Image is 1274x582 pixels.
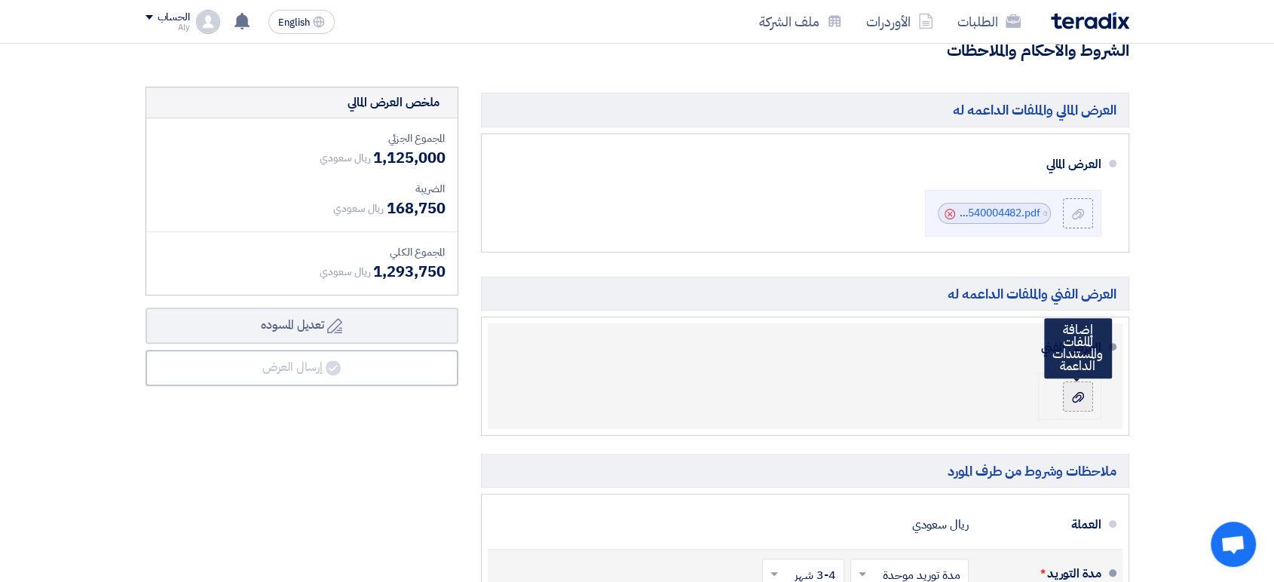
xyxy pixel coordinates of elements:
h5: ملاحظات وشروط من طرف المورد [481,454,1129,488]
div: العرض المالي [512,146,1101,182]
button: English [268,10,335,34]
div: المجموع الجزئي [158,130,446,146]
a: الطلبات [945,4,1033,39]
span: 1,125,000 [373,146,445,169]
a: ملف الشركة [747,4,854,39]
div: العملة [981,507,1101,543]
div: إضافة الملفات والمستندات الداعمة [1044,318,1112,378]
a: الأوردرات [854,4,945,39]
span: 1,293,750 [373,260,445,283]
span: ريال سعودي [320,264,370,280]
h5: العرض الفني والملفات الداعمه له [481,277,1129,311]
div: ريال سعودي [911,510,968,539]
div: المجموع الكلي [158,244,446,260]
img: Teradix logo [1051,12,1129,29]
img: profile_test.png [196,10,220,34]
button: إرسال العرض [145,350,458,386]
span: ريال سعودي [333,201,384,216]
div: الضريبة [158,181,446,197]
span: English [278,17,310,28]
h3: الشروط والأحكام والملاحظات [145,39,1129,63]
div: Open chat [1211,522,1256,567]
span: ريال سعودي [320,150,370,166]
div: الحساب [158,11,190,24]
div: ملخص العرض المالي [348,93,439,112]
h5: العرض المالي والملفات الداعمه له [481,93,1129,127]
button: تعديل المسوده [145,308,458,344]
div: العرض الفني [512,329,1101,366]
div: Aly [145,23,190,32]
span: 168,750 [387,197,445,219]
